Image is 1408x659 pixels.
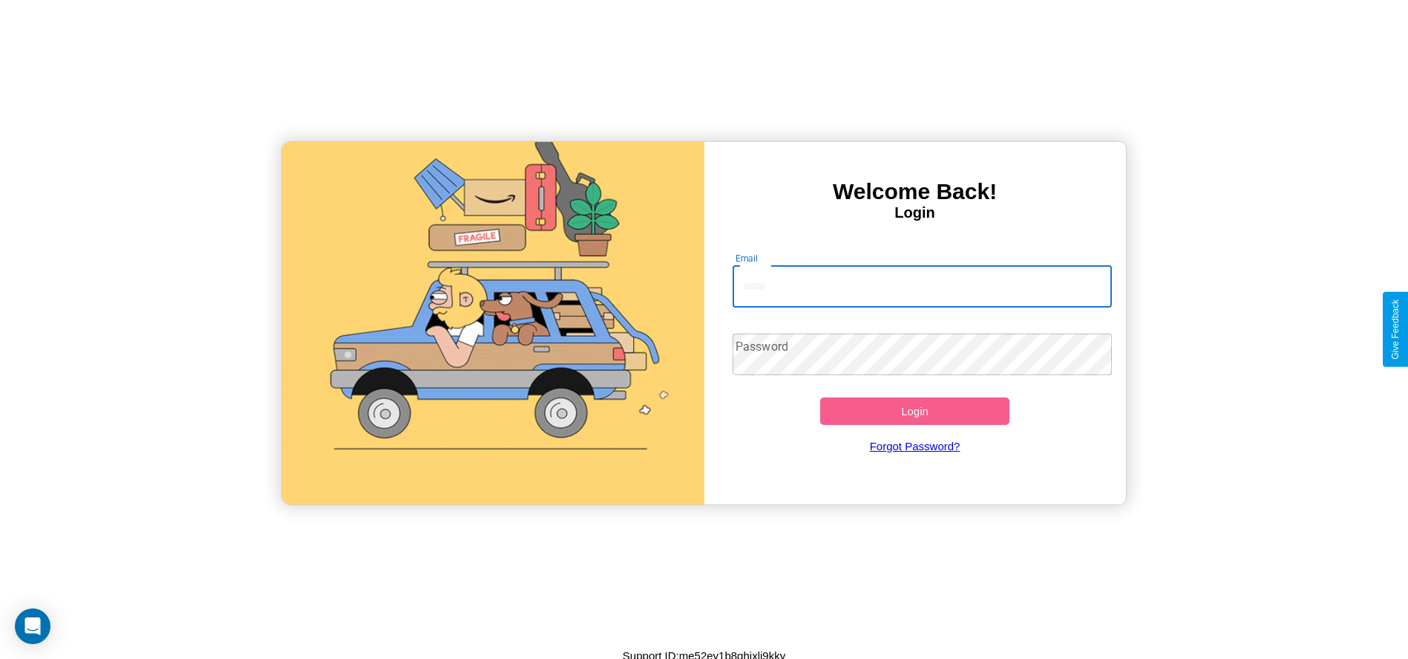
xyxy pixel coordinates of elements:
h3: Welcome Back! [704,179,1126,204]
div: Give Feedback [1390,299,1401,360]
h4: Login [704,204,1126,221]
button: Login [820,397,1010,425]
a: Forgot Password? [725,425,1104,467]
img: gif [282,142,704,504]
label: Email [736,252,759,264]
div: Open Intercom Messenger [15,608,50,644]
